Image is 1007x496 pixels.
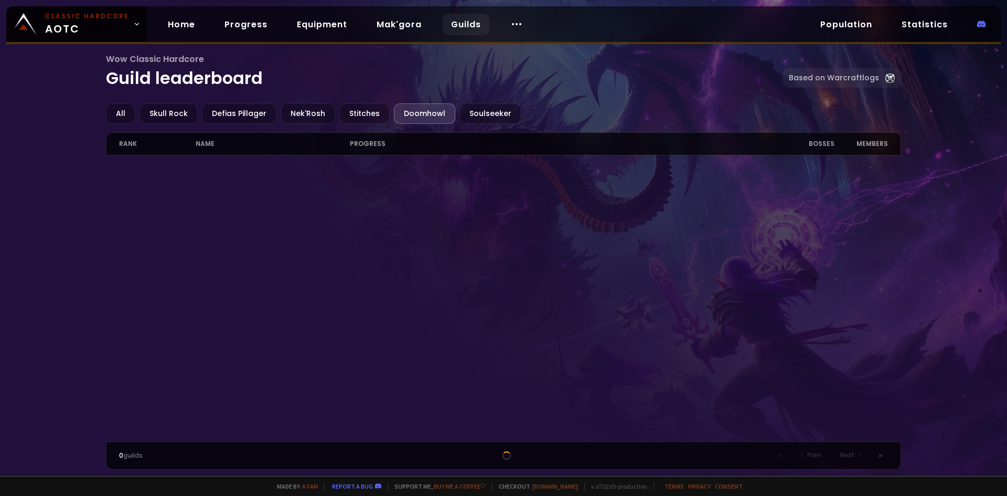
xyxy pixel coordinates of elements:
a: Terms [665,482,684,490]
small: Classic Hardcore [45,12,129,21]
a: Progress [216,14,276,35]
div: Doomhowl [394,103,455,124]
a: Population [812,14,881,35]
a: Based on Warcraftlogs [783,68,901,88]
a: Report a bug [332,482,373,490]
a: Statistics [893,14,956,35]
div: Stitches [339,103,390,124]
span: Next [840,450,854,460]
div: Bosses [773,133,834,155]
div: Defias Pillager [202,103,276,124]
span: Prev [807,450,821,460]
a: Classic HardcoreAOTC [6,6,147,42]
span: AOTC [45,12,129,37]
a: a fan [302,482,318,490]
a: Guilds [443,14,489,35]
a: Home [159,14,203,35]
a: Equipment [288,14,356,35]
a: Consent [715,482,743,490]
a: Mak'gora [368,14,430,35]
div: name [196,133,349,155]
div: members [834,133,888,155]
div: Skull Rock [140,103,198,124]
span: Made by [271,482,318,490]
div: All [106,103,135,124]
div: rank [119,133,196,155]
span: Checkout [492,482,578,490]
span: v. d752d5 - production [584,482,647,490]
h1: Guild leaderboard [106,52,783,91]
a: [DOMAIN_NAME] [532,482,578,490]
div: Soulseeker [459,103,521,124]
span: Wow Classic Hardcore [106,52,783,66]
div: Nek'Rosh [281,103,335,124]
div: guilds [119,451,312,460]
span: 0 [119,451,123,460]
div: progress [350,133,773,155]
img: Warcraftlog [885,73,895,83]
a: Privacy [688,482,711,490]
span: Support me, [388,482,486,490]
a: Buy me a coffee [434,482,486,490]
